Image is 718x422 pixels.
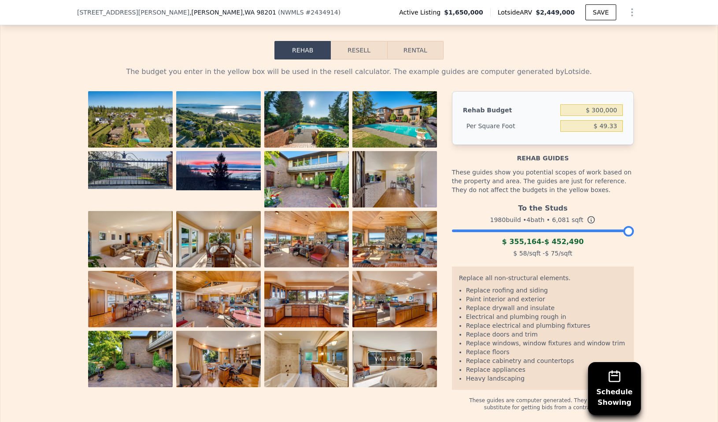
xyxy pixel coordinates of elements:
[463,118,557,134] div: Per Square Foot
[367,352,422,366] div: View All Photos
[452,145,634,163] div: Rehab guides
[84,67,634,77] div: The budget you enter in the yellow box will be used in the resell calculator. The example guides ...
[88,331,173,387] img: Property Photo 17
[352,151,437,207] img: Property Photo 8
[585,4,616,20] button: SAVE
[452,200,634,214] div: To the Studs
[466,365,627,374] li: Replace appliances
[331,41,387,59] button: Resell
[552,216,570,223] span: 6,081
[459,274,627,286] div: Replace all non-structural elements.
[466,374,627,383] li: Heavy landscaping
[243,9,276,16] span: , WA 98201
[588,362,641,415] button: ScheduleShowing
[264,271,349,327] img: Property Photo 15
[452,390,634,411] div: These guides are computer generated. They should not substitute for getting bids from a contractor.
[452,163,634,200] div: These guides show you potential scopes of work based on the property and area. The guides are jus...
[466,295,627,304] li: Paint interior and exterior
[264,151,349,207] img: Property Photo 7
[280,9,303,16] span: NWMLS
[623,4,641,21] button: Show Options
[176,151,261,190] img: Property Photo 6
[176,271,261,327] img: Property Photo 14
[77,8,189,17] span: [STREET_ADDRESS][PERSON_NAME]
[399,8,444,17] span: Active Listing
[466,312,627,321] li: Electrical and plumbing rough in
[466,339,627,348] li: Replace windows, window fixtures and window trim
[513,250,527,257] span: $ 58
[466,321,627,330] li: Replace electrical and plumbing fixtures
[264,331,349,387] img: Property Photo 19
[387,41,444,59] button: Rental
[264,211,349,267] img: Property Photo 11
[306,9,338,16] span: # 2434914
[352,331,437,387] img: Property Photo 20
[176,91,261,155] img: Property Photo 2
[352,271,437,327] img: Property Photo 16
[176,331,261,387] img: Property Photo 18
[352,211,437,267] img: Property Photo 12
[176,211,261,267] img: Property Photo 10
[274,41,331,59] button: Rehab
[189,8,276,17] span: , [PERSON_NAME]
[536,9,575,16] span: $2,449,000
[466,348,627,356] li: Replace floors
[88,211,173,267] img: Property Photo 9
[444,8,483,17] span: $1,650,000
[452,247,634,259] div: /sqft - /sqft
[466,356,627,365] li: Replace cabinetry and countertops
[466,286,627,295] li: Replace roofing and siding
[88,151,173,189] img: Property Photo 5
[498,8,536,17] span: Lotside ARV
[545,250,559,257] span: $ 75
[466,304,627,312] li: Replace drywall and insulate
[463,102,557,118] div: Rehab Budget
[544,237,584,246] span: $ 452,490
[264,91,349,148] img: Property Photo 3
[452,214,634,226] div: 1980 build • 4 bath • sqft
[502,237,541,246] span: $ 355,164
[88,91,173,155] img: Property Photo 1
[452,237,634,247] div: -
[352,91,437,148] img: Property Photo 4
[88,271,173,327] img: Property Photo 13
[466,330,627,339] li: Replace doors and trim
[278,8,340,17] div: ( )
